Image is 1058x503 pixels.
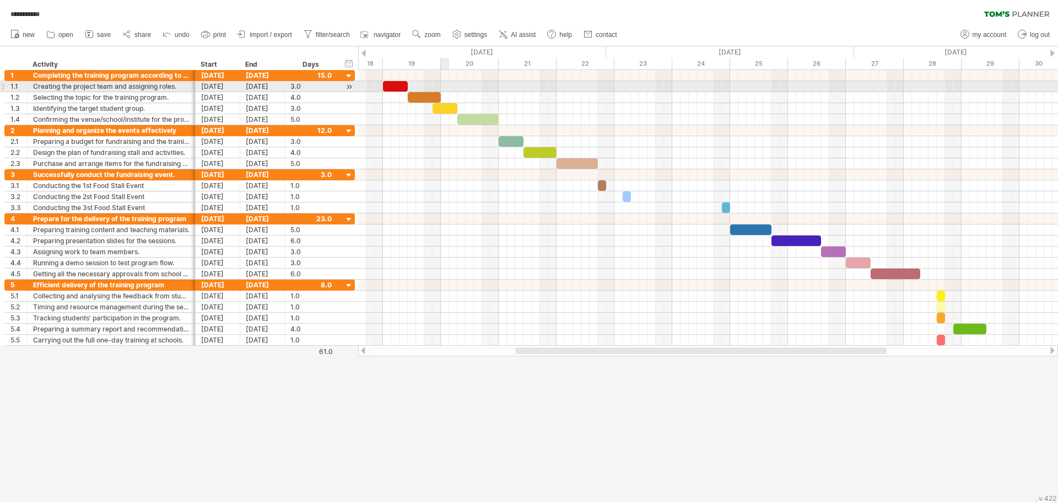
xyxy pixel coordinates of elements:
div: 4.5 [10,269,27,279]
span: import / export [250,31,292,39]
div: 1.0 [290,291,332,301]
div: 4.3 [10,247,27,257]
a: open [44,28,77,42]
div: 28 [904,58,962,69]
span: navigator [374,31,401,39]
div: May 2025 [350,46,606,58]
div: 5.0 [290,114,332,125]
div: [DATE] [196,191,240,202]
div: [DATE] [240,269,285,279]
div: [DATE] [196,213,240,224]
div: 4.1 [10,224,27,235]
div: [DATE] [196,81,240,92]
div: [DATE] [240,70,285,81]
div: 22 [557,58,614,69]
a: log out [1015,28,1053,42]
a: AI assist [496,28,539,42]
div: [DATE] [240,302,285,312]
div: 5.3 [10,313,27,323]
div: [DATE] [240,180,285,191]
a: filter/search [301,28,353,42]
div: 4 [10,213,27,224]
div: 3.0 [290,81,332,92]
a: new [8,28,38,42]
div: 1.0 [290,180,332,191]
div: 3.2 [10,191,27,202]
span: my account [973,31,1006,39]
div: 3.3 [10,202,27,213]
div: 6.0 [290,236,332,246]
div: [DATE] [196,125,240,136]
div: [DATE] [196,291,240,301]
div: Days [284,59,337,70]
div: 4.0 [290,147,332,158]
div: 6.0 [290,269,332,279]
div: scroll to activity [344,81,354,93]
div: [DATE] [240,335,285,345]
div: 1.0 [290,202,332,213]
div: [DATE] [240,147,285,158]
span: log out [1030,31,1050,39]
div: 2.3 [10,158,27,169]
div: 4.0 [290,324,332,334]
div: [DATE] [196,280,240,290]
div: [DATE] [196,258,240,268]
div: Successfully conduct the fundraising event. [33,169,190,180]
div: [DATE] [196,236,240,246]
div: 61.0 [285,347,333,356]
div: [DATE] [196,158,240,169]
div: [DATE] [240,313,285,323]
div: Conducting the 3st Food Stall Event [33,202,190,213]
div: [DATE] [196,70,240,81]
a: print [198,28,229,42]
div: Preparing training content and teaching materials. [33,224,190,235]
a: import / export [235,28,295,42]
div: 2.1 [10,136,27,147]
div: 4.0 [290,92,332,103]
div: 5 [10,280,27,290]
div: 19 [383,58,441,69]
div: Carrying out the full one-day training at schools. [33,335,190,345]
div: 3.0 [290,247,332,257]
div: [DATE] [240,236,285,246]
div: Start [201,59,234,70]
span: AI assist [511,31,536,39]
div: [DATE] [196,169,240,180]
div: [DATE] [196,92,240,103]
span: contact [596,31,617,39]
div: 4.2 [10,236,27,246]
div: Conducting the 1st Food Stall Event [33,180,190,191]
div: 23 [614,58,672,69]
div: 26 [788,58,846,69]
div: Prepare for the delivery of the training program [33,213,190,224]
div: [DATE] [240,324,285,334]
div: [DATE] [240,92,285,103]
div: 20 [441,58,499,69]
div: 1.3 [10,103,27,114]
div: [DATE] [240,247,285,257]
div: Timing and resource management during the sessions. [33,302,190,312]
div: [DATE] [240,202,285,213]
div: Collecting and analysing the feedback from students. [33,291,190,301]
div: 29 [962,58,1019,69]
div: Assigning work to team members. [33,247,190,257]
div: Selecting the topic for the training program. [33,92,190,103]
div: 3.1 [10,180,27,191]
span: undo [175,31,190,39]
div: [DATE] [240,81,285,92]
div: [DATE] [196,313,240,323]
span: help [559,31,572,39]
div: 3.0 [290,136,332,147]
div: 5.5 [10,335,27,345]
div: Conducting the 2st Food Stall Event [33,191,190,202]
a: navigator [359,28,404,42]
div: v 422 [1039,494,1056,502]
div: Design the plan of fundraising stall and activities. [33,147,190,158]
div: Purchase and arrange items for the fundraising event. [33,158,190,169]
div: Running a demo session to test program flow. [33,258,190,268]
div: 3.0 [290,103,332,114]
div: Getting all the necessary approvals from school authorities. [33,269,190,279]
a: undo [160,28,193,42]
div: Show Legend [1037,500,1055,503]
div: Tracking students’ participation in the program. [33,313,190,323]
